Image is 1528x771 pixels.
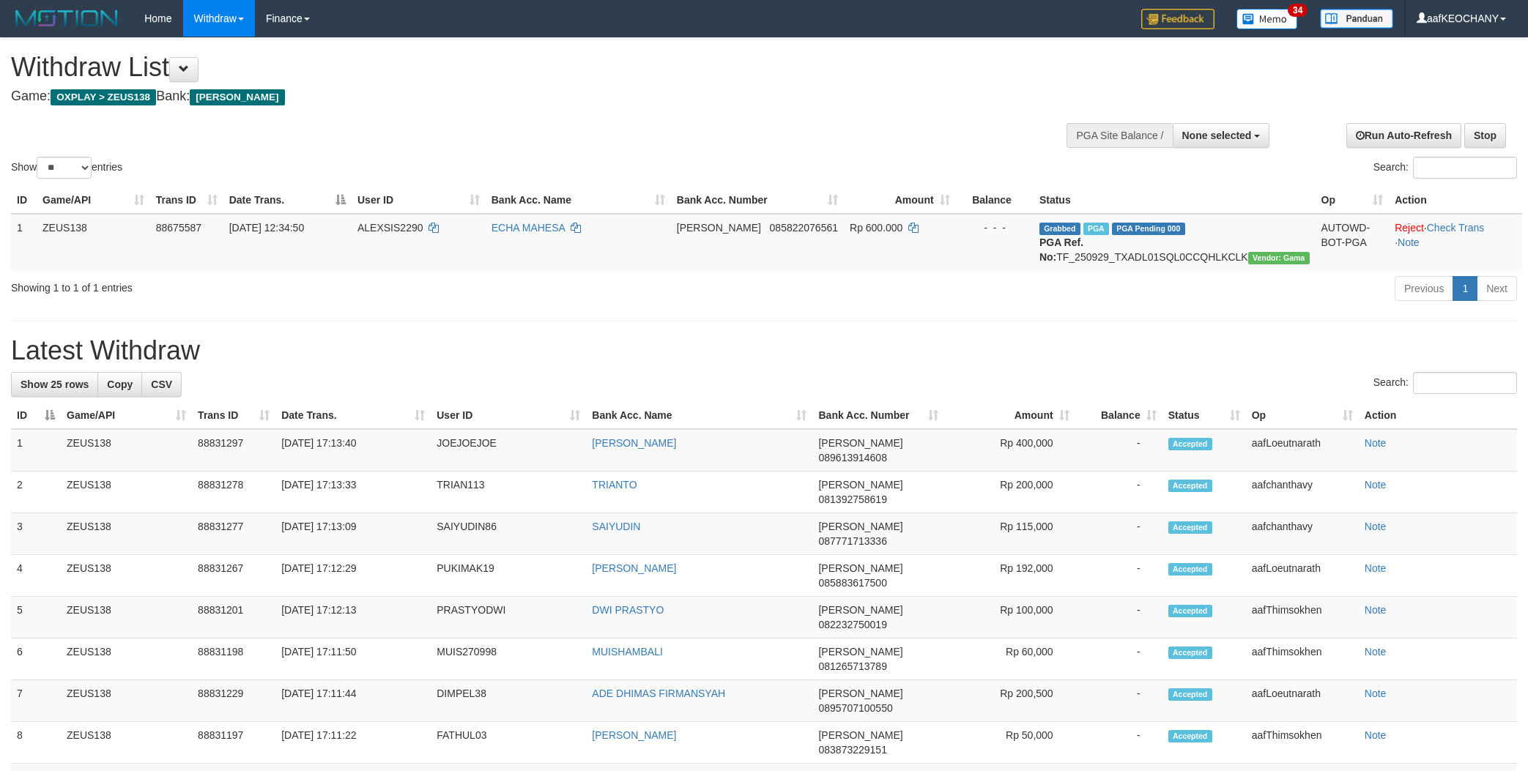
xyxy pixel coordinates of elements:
[1246,555,1359,597] td: aafLoeutnarath
[275,597,431,638] td: [DATE] 17:12:13
[1346,123,1461,148] a: Run Auto-Refresh
[1320,9,1393,29] img: panduan.png
[431,429,586,472] td: JOEJOEJOE
[1365,521,1387,532] a: Note
[818,646,902,658] span: [PERSON_NAME]
[156,222,201,234] span: 88675587
[61,680,192,722] td: ZEUS138
[11,336,1517,365] h1: Latest Withdraw
[11,472,61,513] td: 2
[431,638,586,680] td: MUIS270998
[1248,252,1310,264] span: Vendor URL: https://trx31.1velocity.biz
[492,222,565,234] a: ECHA MAHESA
[962,220,1028,235] div: - - -
[1182,130,1252,141] span: None selected
[11,597,61,638] td: 5
[37,157,92,179] select: Showentries
[1246,597,1359,638] td: aafThimsokhen
[944,638,1075,680] td: Rp 60,000
[1464,123,1506,148] a: Stop
[1173,123,1270,148] button: None selected
[1075,597,1162,638] td: -
[818,562,902,574] span: [PERSON_NAME]
[1083,223,1109,235] span: Marked by aafpengsreynich
[1168,730,1212,742] span: Accepted
[1373,372,1517,394] label: Search:
[275,472,431,513] td: [DATE] 17:13:33
[1395,222,1424,234] a: Reject
[11,89,1004,104] h4: Game: Bank:
[1365,688,1387,699] a: Note
[1246,638,1359,680] td: aafThimsokhen
[192,513,275,555] td: 88831277
[1168,605,1212,617] span: Accepted
[592,562,676,574] a: [PERSON_NAME]
[818,577,886,589] span: Copy 085883617500 to clipboard
[61,638,192,680] td: ZEUS138
[11,187,37,214] th: ID
[812,402,943,429] th: Bank Acc. Number: activate to sort column ascending
[850,222,902,234] span: Rp 600.000
[592,437,676,449] a: [PERSON_NAME]
[190,89,284,105] span: [PERSON_NAME]
[192,472,275,513] td: 88831278
[1316,214,1390,270] td: AUTOWD-BOT-PGA
[944,429,1075,472] td: Rp 400,000
[1246,722,1359,764] td: aafThimsokhen
[1365,562,1387,574] a: Note
[141,372,182,397] a: CSV
[37,214,150,270] td: ZEUS138
[11,429,61,472] td: 1
[150,187,223,214] th: Trans ID: activate to sort column ascending
[818,535,886,547] span: Copy 087771713336 to clipboard
[431,680,586,722] td: DIMPEL38
[223,187,352,214] th: Date Trans.: activate to sort column descending
[818,521,902,532] span: [PERSON_NAME]
[818,493,886,505] span: Copy 081392758619 to clipboard
[11,680,61,722] td: 7
[677,222,761,234] span: [PERSON_NAME]
[1288,4,1308,17] span: 34
[818,660,886,672] span: Copy 081265713789 to clipboard
[956,187,1034,214] th: Balance
[1168,688,1212,701] span: Accepted
[818,604,902,616] span: [PERSON_NAME]
[944,402,1075,429] th: Amount: activate to sort column ascending
[1365,604,1387,616] a: Note
[11,402,61,429] th: ID: activate to sort column descending
[61,722,192,764] td: ZEUS138
[21,379,89,390] span: Show 25 rows
[818,688,902,699] span: [PERSON_NAME]
[818,452,886,463] span: Copy 089613914608 to clipboard
[1246,472,1359,513] td: aafchanthavy
[1168,647,1212,659] span: Accepted
[1075,638,1162,680] td: -
[671,187,844,214] th: Bank Acc. Number: activate to sort column ascending
[818,619,886,630] span: Copy 082232750019 to clipboard
[107,379,133,390] span: Copy
[11,53,1004,82] h1: Withdraw List
[1039,223,1080,235] span: Grabbed
[61,429,192,472] td: ZEUS138
[944,597,1075,638] td: Rp 100,000
[1398,236,1420,248] a: Note
[1477,276,1517,301] a: Next
[431,597,586,638] td: PRASTYODWI
[229,222,304,234] span: [DATE] 12:34:50
[592,521,640,532] a: SAIYUDIN
[1168,563,1212,576] span: Accepted
[11,275,626,295] div: Showing 1 to 1 of 1 entries
[431,722,586,764] td: FATHUL03
[275,680,431,722] td: [DATE] 17:11:44
[1389,214,1522,270] td: · ·
[1246,513,1359,555] td: aafchanthavy
[11,157,122,179] label: Show entries
[586,402,812,429] th: Bank Acc. Name: activate to sort column ascending
[61,513,192,555] td: ZEUS138
[431,472,586,513] td: TRIAN113
[11,722,61,764] td: 8
[1246,680,1359,722] td: aafLoeutnarath
[592,646,662,658] a: MUISHAMBALI
[1075,472,1162,513] td: -
[61,402,192,429] th: Game/API: activate to sort column ascending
